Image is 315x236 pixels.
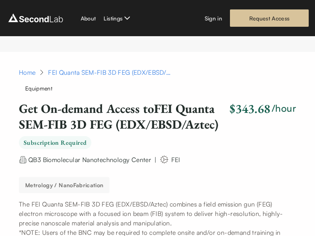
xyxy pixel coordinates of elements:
span: Equipment [19,82,59,95]
a: Request Access [230,9,309,27]
p: The FEI Quanta SEM-FIB 3D FEG (EDX/EBSD/Aztec) combines a field emission gun (FEG) electron micro... [19,199,296,228]
button: Listings [104,13,132,23]
a: Home [19,68,35,77]
h3: /hour [272,102,296,115]
img: manufacturer [159,155,169,164]
h1: Get On-demand Access to FEI Quanta SEM-FIB 3D FEG (EDX/EBSD/Aztec) [19,101,226,148]
div: | [154,155,156,164]
span: QB3 Biomolecular Nanotechnology Center [28,156,151,164]
button: Metrology / NanoFabrication [19,177,109,193]
a: About [81,14,96,22]
div: FEI Quanta SEM-FIB 3D FEG (EDX/EBSD/Aztec) [48,68,174,77]
a: QB3 Biomolecular Nanotechnology Center [28,155,151,163]
img: logo [6,12,65,24]
h2: $343.68 [230,101,270,116]
span: Subscription Required [19,136,91,149]
a: Sign in [205,14,222,22]
span: FEI [171,156,180,164]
